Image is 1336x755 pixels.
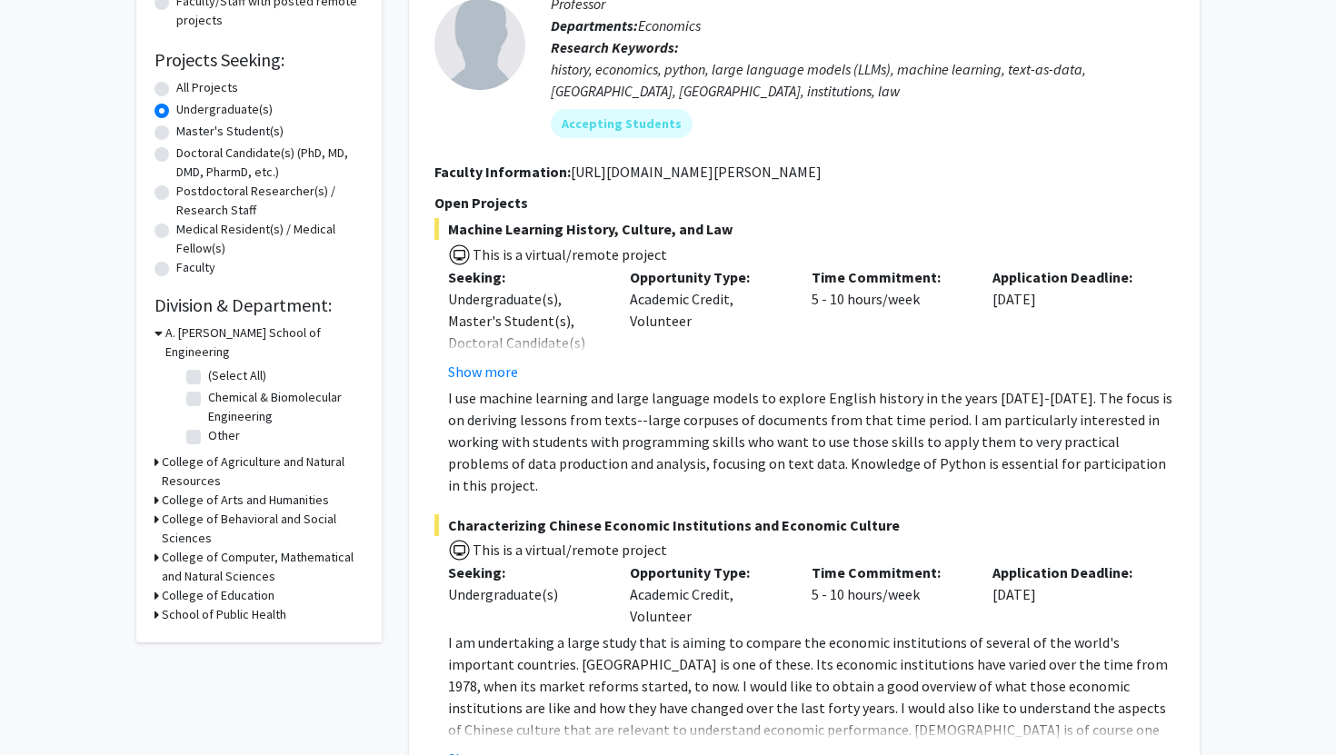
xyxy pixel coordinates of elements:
div: 5 - 10 hours/week [798,561,980,627]
label: Chemical & Biomolecular Engineering [208,388,359,426]
h2: Division & Department: [155,294,364,316]
h3: A. [PERSON_NAME] School of Engineering [165,323,364,362]
p: Opportunity Type: [630,266,784,288]
p: Open Projects [434,192,1174,214]
b: Faculty Information: [434,163,571,181]
label: Doctoral Candidate(s) (PhD, MD, DMD, PharmD, etc.) [176,144,364,182]
span: This is a virtual/remote project [471,541,667,559]
p: Opportunity Type: [630,561,784,583]
iframe: Chat [14,673,77,741]
label: (Select All) [208,366,266,385]
div: Undergraduate(s), Master's Student(s), Doctoral Candidate(s) (PhD, MD, DMD, PharmD, etc.) [448,288,603,397]
p: Application Deadline: [992,266,1147,288]
div: [DATE] [979,561,1161,627]
mat-chip: Accepting Students [551,109,693,138]
h3: College of Arts and Humanities [162,491,329,510]
button: Show more [448,361,518,382]
label: Undergraduate(s) [176,100,273,119]
h3: College of Agriculture and Natural Resources [162,452,364,491]
fg-read-more: [URL][DOMAIN_NAME][PERSON_NAME] [571,163,822,181]
label: All Projects [176,78,238,97]
b: Departments: [551,16,638,35]
h2: Projects Seeking: [155,49,364,71]
p: I use machine learning and large language models to explore English history in the years [DATE]-[... [448,387,1174,496]
div: Academic Credit, Volunteer [616,561,798,627]
div: 5 - 10 hours/week [798,266,980,382]
label: Postdoctoral Researcher(s) / Research Staff [176,182,364,220]
div: Academic Credit, Volunteer [616,266,798,382]
p: Application Deadline: [992,561,1147,583]
label: Other [208,426,240,445]
b: Research Keywords: [551,38,679,56]
p: Seeking: [448,561,603,583]
p: Seeking: [448,266,603,288]
h3: College of Computer, Mathematical and Natural Sciences [162,548,364,586]
label: Faculty [176,258,215,277]
label: Master's Student(s) [176,122,284,141]
h3: College of Behavioral and Social Sciences [162,510,364,548]
p: Time Commitment: [812,266,966,288]
span: Economics [638,16,701,35]
div: history, economics, python, large language models (LLMs), machine learning, text-as-data, [GEOGRA... [551,58,1174,102]
h3: College of Education [162,586,274,605]
span: Machine Learning History, Culture, and Law [434,218,1174,240]
h3: School of Public Health [162,605,286,624]
div: [DATE] [979,266,1161,382]
span: Characterizing Chinese Economic Institutions and Economic Culture [434,514,1174,536]
div: Undergraduate(s) [448,583,603,605]
p: Time Commitment: [812,561,966,583]
span: This is a virtual/remote project [471,245,667,263]
label: Medical Resident(s) / Medical Fellow(s) [176,220,364,258]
